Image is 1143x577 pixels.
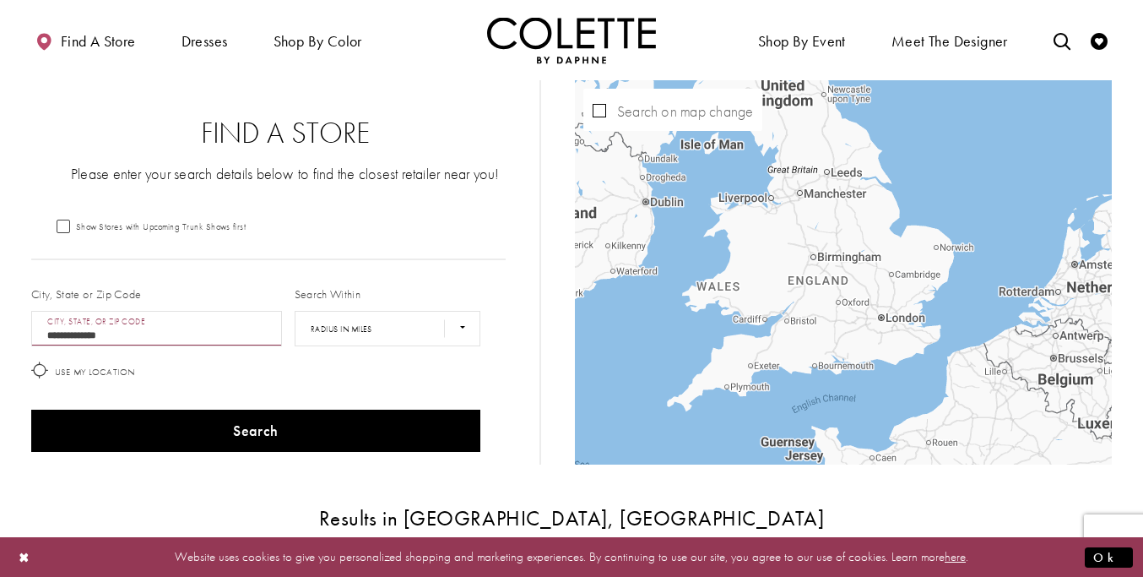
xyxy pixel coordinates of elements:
a: here [945,548,966,565]
h3: Results in [GEOGRAPHIC_DATA], [GEOGRAPHIC_DATA] [31,507,1112,530]
p: Website uses cookies to give you personalized shopping and marketing experiences. By continuing t... [122,546,1021,569]
span: Shop By Event [754,17,850,63]
span: Meet the designer [891,33,1008,50]
span: Find a store [61,33,136,50]
span: Shop by color [274,33,362,50]
span: Dresses [181,33,228,50]
div: Map with store locations [575,80,1112,465]
label: City, State or Zip Code [31,286,142,302]
span: Dresses [177,17,232,63]
p: Please enter your search details below to find the closest retailer near you! [65,163,506,184]
select: Radius In Miles [295,311,480,346]
a: Meet the designer [887,17,1012,63]
label: Search Within [295,286,360,302]
a: Visit Home Page [487,17,656,63]
h2: Find a Store [65,117,506,150]
a: Toggle search [1049,17,1075,63]
button: Submit Dialog [1085,547,1133,568]
a: Check Wishlist [1086,17,1112,63]
img: Colette by Daphne [487,17,656,63]
span: Shop By Event [758,33,846,50]
button: Search [31,410,480,452]
span: Shop by color [269,17,366,63]
button: Close Dialog [10,542,39,572]
input: City, State, or ZIP Code [31,311,282,346]
a: Find a store [31,17,139,63]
